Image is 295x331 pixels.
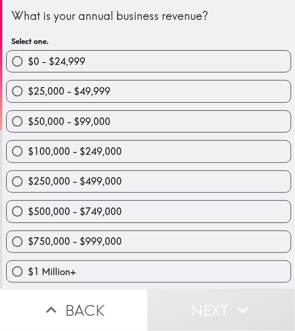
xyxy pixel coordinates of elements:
[7,51,291,72] button: $0 - $24,999
[28,145,122,158] span: $100,000 - $249,000
[147,289,295,331] button: Next
[28,175,122,188] span: $250,000 - $499,000
[28,265,76,278] span: $1 Million+
[7,141,291,162] button: $100,000 - $249,000
[7,171,291,192] button: $250,000 - $499,000
[7,231,291,252] button: $750,000 - $999,000
[11,8,286,24] div: What is your annual business revenue?
[28,55,85,68] span: $0 - $24,999
[28,235,122,248] span: $750,000 - $999,000
[7,111,291,132] button: $50,000 - $99,000
[7,261,291,282] button: $1 Million+
[7,81,291,102] button: $25,000 - $49,999
[28,205,122,218] span: $500,000 - $749,000
[28,85,111,98] span: $25,000 - $49,999
[28,115,111,128] span: $50,000 - $99,000
[11,36,286,46] h6: Select one.
[7,201,291,222] button: $500,000 - $749,000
